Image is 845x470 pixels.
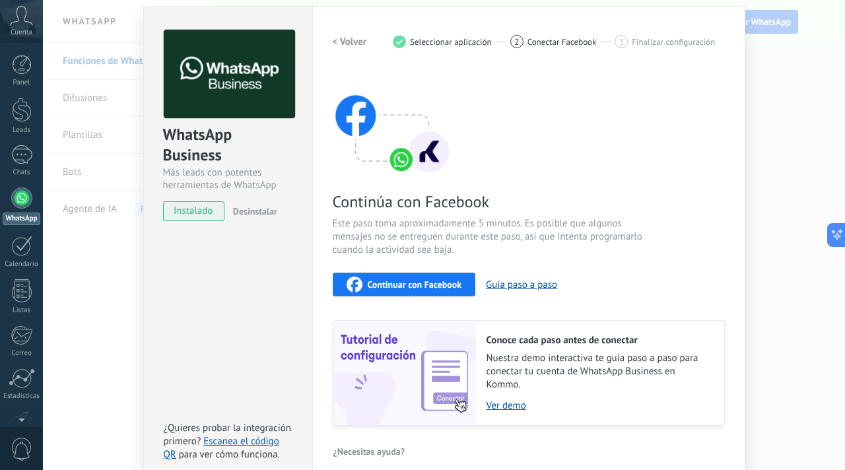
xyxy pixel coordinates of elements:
div: Listas [3,306,41,315]
span: instalado [164,201,224,221]
a: Ver demo [487,399,711,412]
div: WhatsApp Business [163,124,293,166]
div: Leads [3,126,41,135]
span: Este paso toma aproximadamente 5 minutos. Es posible que algunos mensajes no se entreguen durante... [333,217,647,257]
button: Guía paso a paso [486,279,557,291]
button: Continuar con Facebook [333,273,476,296]
div: Calendario [3,260,41,269]
img: logo_main.png [164,30,295,119]
span: Finalizar configuración [632,37,715,47]
div: Correo [3,349,41,358]
h2: Conoce cada paso antes de conectar [487,334,711,347]
div: Panel [3,79,41,87]
div: WhatsApp [3,213,40,225]
span: 3 [619,36,624,48]
span: Continúa con Facebook [333,191,647,212]
span: Seleccionar aplicación [410,37,492,47]
span: Continuar con Facebook [368,280,462,289]
button: < Volver [333,30,367,53]
h2: < Volver [333,36,367,48]
span: ¿Quieres probar la integración primero? [164,422,292,448]
img: connect with facebook [333,69,452,175]
span: Desinstalar [233,205,277,217]
span: Conectar Facebook [527,37,597,47]
span: para ver cómo funciona. [179,448,280,461]
span: 2 [514,36,519,48]
span: Cuenta [11,28,32,37]
div: Más leads con potentes herramientas de WhatsApp [163,166,293,191]
div: Estadísticas [3,392,41,401]
button: ¿Necesitas ayuda? [333,442,406,461]
div: Chats [3,168,41,177]
span: Nuestra demo interactiva te guía paso a paso para conectar tu cuenta de WhatsApp Business en Kommo. [487,352,711,391]
a: Escanea el código QR [164,435,279,461]
span: ¿Necesitas ayuda? [333,447,405,456]
button: Desinstalar [228,201,277,221]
